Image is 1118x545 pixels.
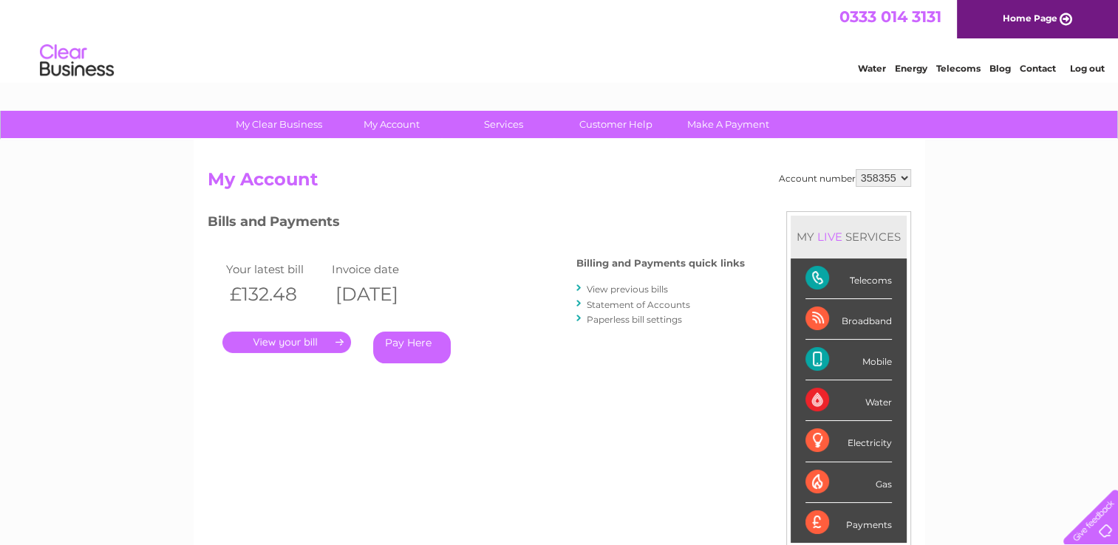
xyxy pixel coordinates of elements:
[587,314,682,325] a: Paperless bill settings
[805,340,892,380] div: Mobile
[779,169,911,187] div: Account number
[814,230,845,244] div: LIVE
[208,169,911,197] h2: My Account
[936,63,981,74] a: Telecoms
[1020,63,1056,74] a: Contact
[895,63,927,74] a: Energy
[211,8,909,72] div: Clear Business is a trading name of Verastar Limited (registered in [GEOGRAPHIC_DATA] No. 3667643...
[328,259,434,279] td: Invoice date
[208,211,745,237] h3: Bills and Payments
[989,63,1011,74] a: Blog
[805,421,892,462] div: Electricity
[576,258,745,269] h4: Billing and Payments quick links
[222,259,329,279] td: Your latest bill
[805,462,892,503] div: Gas
[667,111,789,138] a: Make A Payment
[858,63,886,74] a: Water
[791,216,907,258] div: MY SERVICES
[805,258,892,299] div: Telecoms
[555,111,677,138] a: Customer Help
[330,111,452,138] a: My Account
[805,299,892,340] div: Broadband
[443,111,565,138] a: Services
[222,279,329,309] th: £132.48
[39,38,115,83] img: logo.png
[805,503,892,543] div: Payments
[805,380,892,421] div: Water
[587,299,690,310] a: Statement of Accounts
[587,284,668,295] a: View previous bills
[1069,63,1104,74] a: Log out
[373,332,451,363] a: Pay Here
[222,332,351,353] a: .
[328,279,434,309] th: [DATE]
[218,111,340,138] a: My Clear Business
[839,7,941,26] a: 0333 014 3131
